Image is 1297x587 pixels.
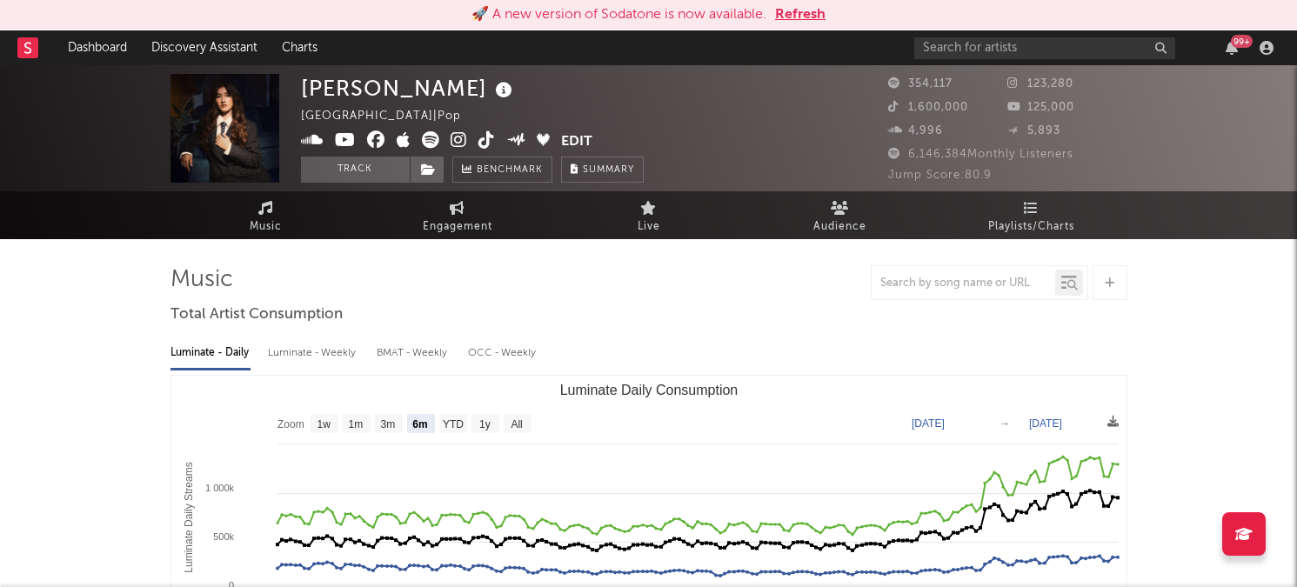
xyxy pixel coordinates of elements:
span: 123,280 [1007,78,1073,90]
div: [GEOGRAPHIC_DATA] | Pop [301,106,481,127]
text: 6m [412,418,427,430]
div: Luminate - Daily [170,338,251,368]
button: Edit [561,131,592,153]
span: Benchmark [477,160,543,181]
a: Dashboard [56,30,139,65]
div: [PERSON_NAME] [301,74,517,103]
button: Refresh [775,4,826,25]
a: Music [170,191,362,239]
span: Playlists/Charts [988,217,1074,237]
div: OCC - Weekly [468,338,538,368]
span: Jump Score: 80.9 [888,170,992,181]
span: 125,000 [1007,102,1074,113]
a: Playlists/Charts [936,191,1127,239]
span: Total Artist Consumption [170,304,343,325]
text: YTD [442,418,463,430]
text: → [999,417,1010,430]
span: 354,117 [888,78,953,90]
span: Engagement [423,217,492,237]
span: 5,893 [1007,125,1060,137]
text: 500k [213,531,234,542]
div: Luminate - Weekly [268,338,359,368]
div: 🚀 A new version of Sodatone is now available. [471,4,766,25]
button: Summary [561,157,644,183]
span: 1,600,000 [888,102,968,113]
a: Audience [745,191,936,239]
text: [DATE] [1029,417,1062,430]
button: Track [301,157,410,183]
text: [DATE] [912,417,945,430]
input: Search by song name or URL [872,277,1055,290]
text: 1 000k [204,483,234,493]
div: BMAT - Weekly [377,338,451,368]
text: Luminate Daily Consumption [559,383,738,397]
a: Discovery Assistant [139,30,270,65]
span: Music [250,217,282,237]
a: Live [553,191,745,239]
div: 99 + [1231,35,1253,48]
span: Summary [583,165,634,175]
a: Benchmark [452,157,552,183]
a: Engagement [362,191,553,239]
text: Luminate Daily Streams [183,462,195,572]
span: 6,146,384 Monthly Listeners [888,149,1073,160]
a: Charts [270,30,330,65]
text: 1w [317,418,331,430]
text: All [511,418,522,430]
text: 3m [380,418,395,430]
span: 4,996 [888,125,943,137]
input: Search for artists [914,37,1175,59]
span: Live [638,217,660,237]
button: 99+ [1226,41,1238,55]
span: Audience [813,217,866,237]
text: 1m [348,418,363,430]
text: 1y [479,418,491,430]
text: Zoom [277,418,304,430]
